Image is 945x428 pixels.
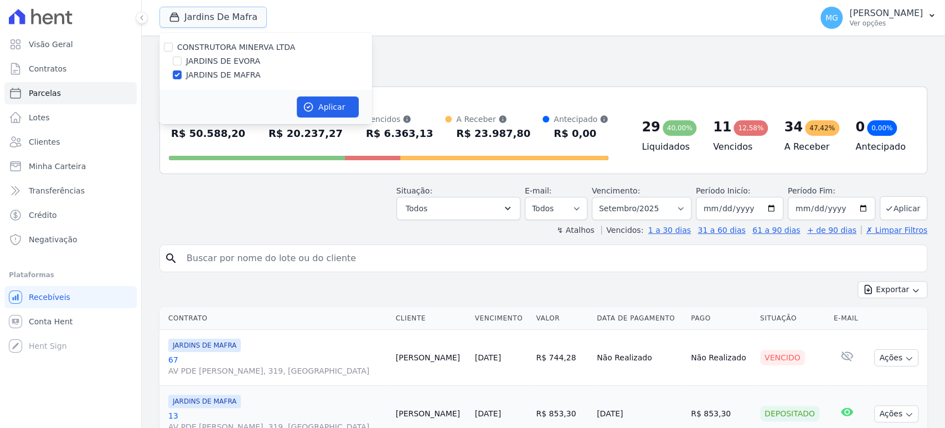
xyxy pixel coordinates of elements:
[592,307,686,330] th: Data de Pagamento
[186,55,260,67] label: JARDINS DE EVORA
[406,202,427,215] span: Todos
[784,118,803,136] div: 34
[475,409,501,418] a: [DATE]
[855,118,865,136] div: 0
[4,204,137,226] a: Crédito
[812,2,945,33] button: MG [PERSON_NAME] Ver opções
[592,186,640,195] label: Vencimento:
[4,82,137,104] a: Parcelas
[168,354,387,376] a: 67AV PDE [PERSON_NAME], 319, [GEOGRAPHIC_DATA]
[475,353,501,362] a: [DATE]
[29,161,86,172] span: Minha Carteira
[855,140,909,154] h4: Antecipado
[168,395,241,408] span: JARDINS DE MAFRA
[784,140,838,154] h4: A Receber
[29,292,70,303] span: Recebíveis
[297,96,359,118] button: Aplicar
[4,58,137,80] a: Contratos
[4,286,137,308] a: Recebíveis
[396,186,432,195] label: Situação:
[159,307,391,330] th: Contrato
[698,226,745,235] a: 31 a 60 dias
[592,330,686,386] td: Não Realizado
[825,14,838,22] span: MG
[456,125,530,142] div: R$ 23.987,80
[531,307,592,330] th: Valor
[696,186,750,195] label: Período Inicío:
[713,118,731,136] div: 11
[391,330,471,386] td: [PERSON_NAME]
[164,252,178,265] i: search
[861,226,927,235] a: ✗ Limpar Filtros
[29,210,57,221] span: Crédito
[366,114,433,125] div: Vencidos
[554,125,608,142] div: R$ 0,00
[686,307,756,330] th: Pago
[648,226,691,235] a: 1 a 30 dias
[159,44,927,64] h2: Parcelas
[180,247,922,269] input: Buscar por nome do lote ou do cliente
[4,228,137,251] a: Negativação
[29,136,60,147] span: Clientes
[471,307,532,330] th: Vencimento
[4,155,137,177] a: Minha Carteira
[11,390,38,417] iframe: Intercom live chat
[663,120,697,136] div: 40,00%
[874,349,918,366] button: Ações
[805,120,839,136] div: 47,42%
[29,112,50,123] span: Lotes
[4,106,137,129] a: Lotes
[760,406,819,421] div: Depositado
[525,186,552,195] label: E-mail:
[159,7,267,28] button: Jardins De Mafra
[456,114,530,125] div: A Receber
[29,63,66,74] span: Contratos
[177,43,295,52] label: CONSTRUTORA MINERVA LTDA
[601,226,643,235] label: Vencidos:
[29,234,78,245] span: Negativação
[396,197,520,220] button: Todos
[391,307,471,330] th: Cliente
[168,365,387,376] span: AV PDE [PERSON_NAME], 319, [GEOGRAPHIC_DATA]
[4,310,137,333] a: Conta Hent
[642,140,695,154] h4: Liquidados
[186,69,260,81] label: JARDINS DE MAFRA
[829,307,865,330] th: E-mail
[713,140,767,154] h4: Vencidos
[554,114,608,125] div: Antecipado
[849,8,923,19] p: [PERSON_NAME]
[556,226,594,235] label: ↯ Atalhos
[531,330,592,386] td: R$ 744,28
[168,339,241,352] span: JARDINS DE MAFRA
[867,120,897,136] div: 0,00%
[268,125,343,142] div: R$ 20.237,27
[29,88,61,99] span: Parcelas
[366,125,433,142] div: R$ 6.363,13
[4,131,137,153] a: Clientes
[849,19,923,28] p: Ver opções
[4,180,137,202] a: Transferências
[807,226,856,235] a: + de 90 dias
[880,196,927,220] button: Aplicar
[788,185,875,197] label: Período Fim:
[4,33,137,55] a: Visão Geral
[760,350,805,365] div: Vencido
[9,268,132,282] div: Plataformas
[29,185,85,196] span: Transferências
[171,125,245,142] div: R$ 50.588,20
[642,118,660,136] div: 29
[29,39,73,50] span: Visão Geral
[858,281,927,298] button: Exportar
[756,307,829,330] th: Situação
[686,330,756,386] td: Não Realizado
[29,316,73,327] span: Conta Hent
[874,405,918,422] button: Ações
[734,120,768,136] div: 12,58%
[752,226,800,235] a: 61 a 90 dias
